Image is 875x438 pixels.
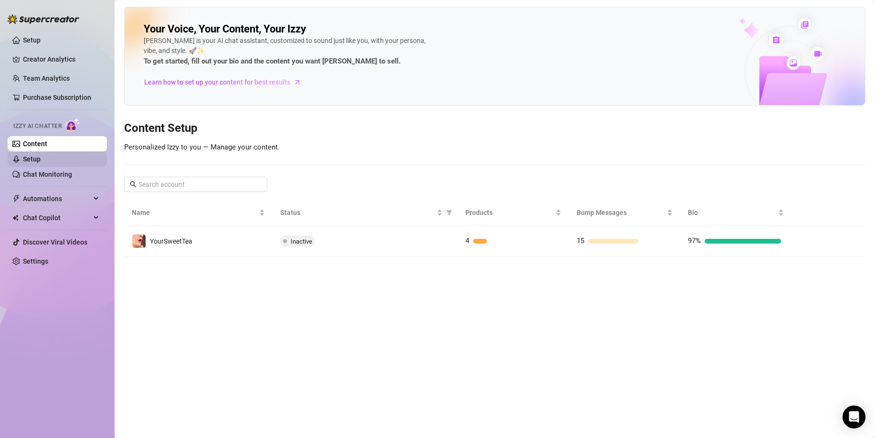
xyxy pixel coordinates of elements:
[273,200,458,226] th: Status
[23,210,91,225] span: Chat Copilot
[124,143,280,151] span: Personalized Izzy to you — Manage your content.
[23,75,70,82] a: Team Analytics
[688,207,776,218] span: Bio
[144,22,306,36] h2: Your Voice, Your Content, Your Izzy
[130,181,137,188] span: search
[138,179,254,190] input: Search account
[458,200,569,226] th: Products
[688,236,701,245] span: 97%
[23,52,99,67] a: Creator Analytics
[23,140,47,148] a: Content
[23,155,41,163] a: Setup
[144,36,430,67] div: [PERSON_NAME] is your AI chat assistant, customized to sound just like you, with your persona, vi...
[124,121,865,136] h3: Content Setup
[8,14,79,24] img: logo-BBDzfeDw.svg
[124,200,273,226] th: Name
[280,207,435,218] span: Status
[465,207,554,218] span: Products
[13,122,62,131] span: Izzy AI Chatter
[291,238,312,245] span: Inactive
[577,236,584,245] span: 15
[446,210,452,215] span: filter
[444,205,454,220] span: filter
[23,191,91,206] span: Automations
[132,207,257,218] span: Name
[23,238,87,246] a: Discover Viral Videos
[23,94,91,101] a: Purchase Subscription
[23,36,41,44] a: Setup
[23,171,72,178] a: Chat Monitoring
[569,200,680,226] th: Bump Messages
[150,237,192,245] span: YourSweetTea
[680,200,791,226] th: Bio
[65,118,80,132] img: AI Chatter
[144,77,290,87] span: Learn how to set up your content for best results
[293,77,302,87] span: arrow-right
[12,195,20,203] span: thunderbolt
[717,8,865,105] img: ai-chatter-content-library-cLFOSyPT.png
[144,57,401,65] strong: To get started, fill out your bio and the content you want [PERSON_NAME] to sell.
[577,207,665,218] span: Bump Messages
[144,75,308,90] a: Learn how to set up your content for best results
[132,235,146,248] img: YourSweetTea
[843,406,865,428] div: Open Intercom Messenger
[465,236,469,245] span: 4
[12,214,19,221] img: Chat Copilot
[23,257,48,265] a: Settings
